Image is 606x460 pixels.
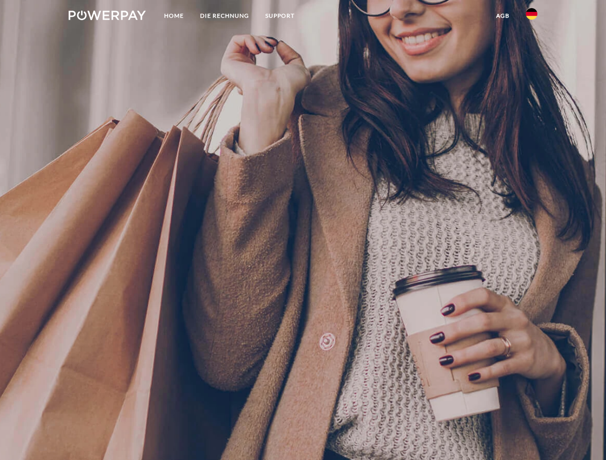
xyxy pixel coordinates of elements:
[69,11,146,20] img: logo-powerpay-white.svg
[156,7,192,24] a: Home
[192,7,257,24] a: DIE RECHNUNG
[257,7,303,24] a: SUPPORT
[526,8,537,20] img: de
[488,7,518,24] a: agb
